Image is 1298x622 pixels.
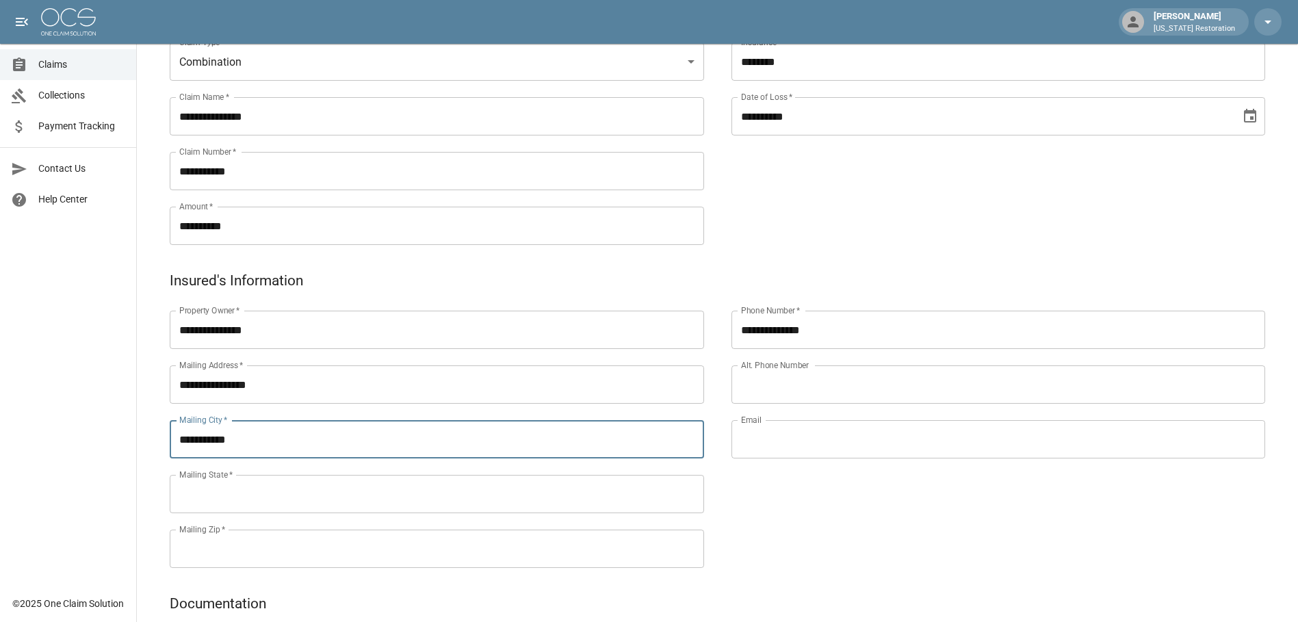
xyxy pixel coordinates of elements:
[170,42,704,81] div: Combination
[38,119,125,133] span: Payment Tracking
[1236,103,1264,130] button: Choose date, selected date is Sep 25, 2025
[38,57,125,72] span: Claims
[179,469,233,480] label: Mailing State
[741,304,800,316] label: Phone Number
[179,359,243,371] label: Mailing Address
[741,359,809,371] label: Alt. Phone Number
[38,88,125,103] span: Collections
[179,91,229,103] label: Claim Name
[1154,23,1235,35] p: [US_STATE] Restoration
[179,200,213,212] label: Amount
[179,414,228,426] label: Mailing City
[41,8,96,36] img: ocs-logo-white-transparent.png
[179,523,226,535] label: Mailing Zip
[38,161,125,176] span: Contact Us
[1148,10,1241,34] div: [PERSON_NAME]
[38,192,125,207] span: Help Center
[179,146,236,157] label: Claim Number
[8,8,36,36] button: open drawer
[12,597,124,610] div: © 2025 One Claim Solution
[741,414,762,426] label: Email
[179,304,240,316] label: Property Owner
[741,91,792,103] label: Date of Loss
